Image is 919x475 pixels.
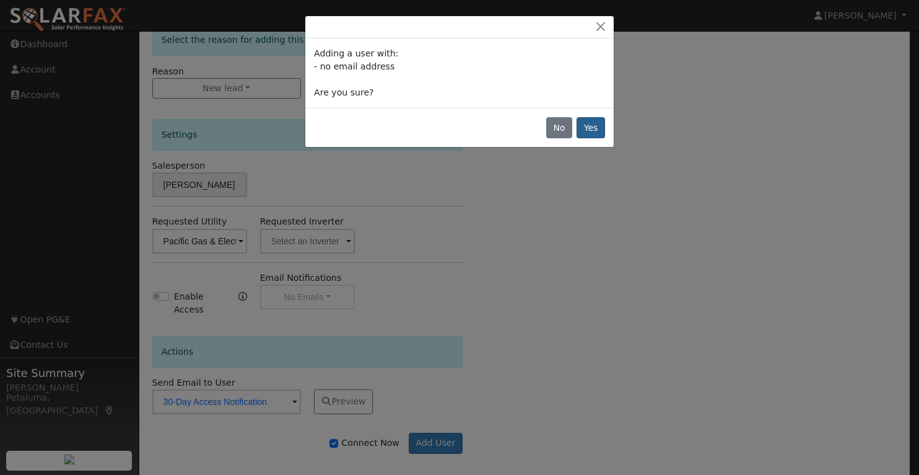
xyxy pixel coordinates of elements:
span: Adding a user with: [314,48,398,58]
button: No [546,117,572,138]
button: Close [592,20,609,33]
span: Are you sure? [314,87,373,97]
button: Yes [577,117,605,138]
span: - no email address [314,61,394,71]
